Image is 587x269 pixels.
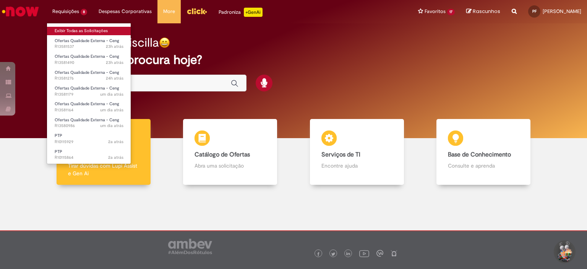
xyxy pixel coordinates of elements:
[195,162,266,170] p: Abra uma solicitação
[100,91,123,97] span: um dia atrás
[1,4,40,19] img: ServiceNow
[55,149,62,155] span: PTP
[55,123,123,129] span: R13580986
[100,107,123,113] time: 30/09/2025 12:05:17
[293,119,420,185] a: Serviços de TI Encontre ajuda
[47,27,131,35] a: Exibir Todas as Solicitações
[244,8,263,17] p: +GenAi
[55,70,119,75] span: Ofertas Qualidade Externa - Ceng
[106,44,123,49] time: 30/09/2025 13:40:55
[47,116,131,130] a: Aberto R13580986 : Ofertas Qualidade Externa - Ceng
[331,252,335,256] img: logo_footer_twitter.png
[100,91,123,97] time: 30/09/2025 12:08:01
[47,23,131,164] ul: Requisições
[55,133,62,139] span: PTP
[108,155,123,160] time: 03/07/2023 12:03:40
[47,100,131,114] a: Aberto R13581164 : Ofertas Qualidade Externa - Ceng
[359,248,369,258] img: logo_footer_youtube.png
[55,75,123,82] span: R13581276
[447,9,455,15] span: 17
[159,37,170,48] img: happy-face.png
[55,38,119,44] span: Ofertas Qualidade Externa - Ceng
[219,8,263,17] div: Padroniza
[321,162,392,170] p: Encontre ajuda
[466,8,500,15] a: Rascunhos
[553,240,576,263] button: Iniciar Conversa de Suporte
[100,107,123,113] span: um dia atrás
[473,8,500,15] span: Rascunhos
[321,151,360,158] b: Serviços de TI
[195,151,250,158] b: Catálogo de Ofertas
[52,8,79,15] span: Requisições
[58,53,529,67] h2: O que você procura hoje?
[47,132,131,146] a: Aberto R10115929 : PTP
[108,139,123,145] time: 03/07/2023 12:17:22
[376,250,383,257] img: logo_footer_workplace.png
[68,162,139,177] p: Tirar dúvidas com Lupi Assist e Gen Ai
[448,162,519,170] p: Consulte e aprenda
[55,117,119,123] span: Ofertas Qualidade Externa - Ceng
[425,8,446,15] span: Favoritos
[99,8,152,15] span: Despesas Corporativas
[55,155,123,161] span: R10115864
[532,9,537,14] span: PF
[543,8,581,15] span: [PERSON_NAME]
[106,60,123,65] time: 30/09/2025 13:33:20
[106,75,123,81] time: 30/09/2025 12:36:10
[47,37,131,51] a: Aberto R13581537 : Ofertas Qualidade Externa - Ceng
[47,84,131,98] a: Aberto R13581179 : Ofertas Qualidade Externa - Ceng
[346,252,350,256] img: logo_footer_linkedin.png
[100,123,123,129] span: um dia atrás
[106,60,123,65] span: 23h atrás
[316,252,320,256] img: logo_footer_facebook.png
[55,44,123,50] span: R13581537
[108,155,123,160] span: 2a atrás
[55,60,123,66] span: R13581490
[106,75,123,81] span: 24h atrás
[55,101,119,107] span: Ofertas Qualidade Externa - Ceng
[100,123,123,129] time: 30/09/2025 11:40:00
[448,151,511,158] b: Base de Conhecimento
[55,139,123,145] span: R10115929
[55,91,123,98] span: R13581179
[55,54,119,59] span: Ofertas Qualidade Externa - Ceng
[163,8,175,15] span: More
[168,239,212,254] img: logo_footer_ambev_rotulo_gray.png
[106,44,123,49] span: 23h atrás
[167,119,294,185] a: Catálogo de Ofertas Abra uma solicitação
[40,119,167,185] a: Tirar dúvidas Tirar dúvidas com Lupi Assist e Gen Ai
[420,119,547,185] a: Base de Conhecimento Consulte e aprenda
[55,107,123,113] span: R13581164
[108,139,123,145] span: 2a atrás
[391,250,397,257] img: logo_footer_naosei.png
[47,68,131,83] a: Aberto R13581276 : Ofertas Qualidade Externa - Ceng
[47,148,131,162] a: Aberto R10115864 : PTP
[47,52,131,67] a: Aberto R13581490 : Ofertas Qualidade Externa - Ceng
[55,85,119,91] span: Ofertas Qualidade Externa - Ceng
[81,9,87,15] span: 8
[186,5,207,17] img: click_logo_yellow_360x200.png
